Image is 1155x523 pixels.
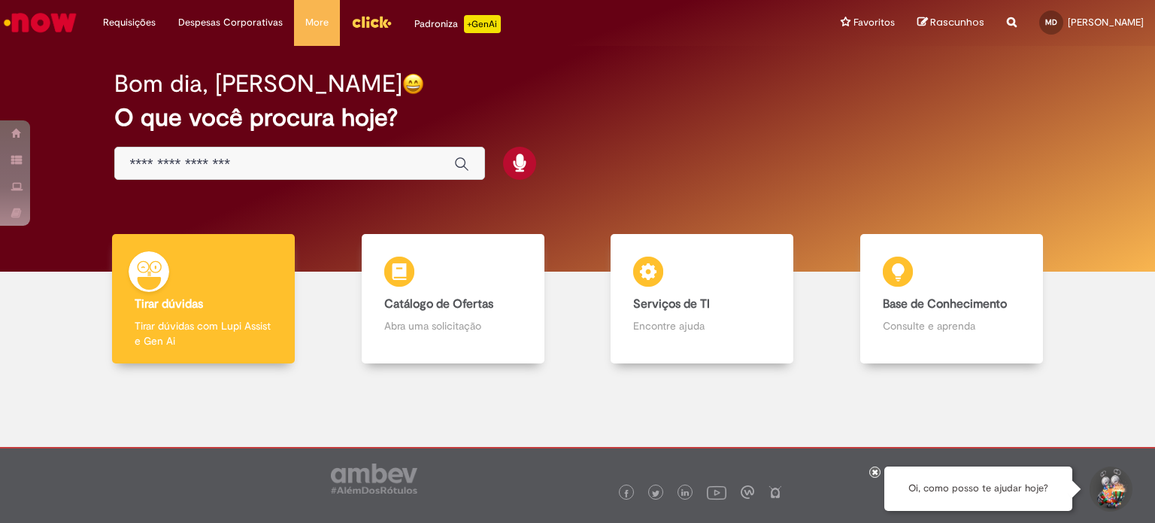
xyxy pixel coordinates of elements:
[768,485,782,499] img: logo_footer_naosei.png
[114,105,1041,131] h2: O que você procura hoje?
[414,15,501,33] div: Padroniza
[930,15,984,29] span: Rascunhos
[623,490,630,497] img: logo_footer_facebook.png
[707,482,726,502] img: logo_footer_youtube.png
[402,73,424,95] img: happy-face.png
[827,234,1077,364] a: Base de Conhecimento Consulte e aprenda
[384,318,522,333] p: Abra uma solicitação
[351,11,392,33] img: click_logo_yellow_360x200.png
[884,467,1072,511] div: Oi, como posso te ajudar hoje?
[305,15,329,30] span: More
[741,485,754,499] img: logo_footer_workplace.png
[1087,467,1132,512] button: Iniciar Conversa de Suporte
[329,234,578,364] a: Catálogo de Ofertas Abra uma solicitação
[331,464,417,494] img: logo_footer_ambev_rotulo_gray.png
[633,296,710,312] b: Serviços de TI
[883,318,1020,333] p: Consulte e aprenda
[1068,16,1144,29] span: [PERSON_NAME]
[384,296,493,312] b: Catálogo de Ofertas
[103,15,156,30] span: Requisições
[464,15,501,33] p: +GenAi
[114,71,402,97] h2: Bom dia, [PERSON_NAME]
[652,490,659,497] img: logo_footer_twitter.png
[917,16,984,30] a: Rascunhos
[135,296,203,312] b: Tirar dúvidas
[577,234,827,364] a: Serviços de TI Encontre ajuda
[1045,17,1057,27] span: MD
[2,8,79,38] img: ServiceNow
[79,234,329,364] a: Tirar dúvidas Tirar dúvidas com Lupi Assist e Gen Ai
[853,15,895,30] span: Favoritos
[883,296,1007,312] b: Base de Conhecimento
[633,318,771,333] p: Encontre ajuda
[135,318,272,348] p: Tirar dúvidas com Lupi Assist e Gen Ai
[681,489,689,498] img: logo_footer_linkedin.png
[178,15,283,30] span: Despesas Corporativas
